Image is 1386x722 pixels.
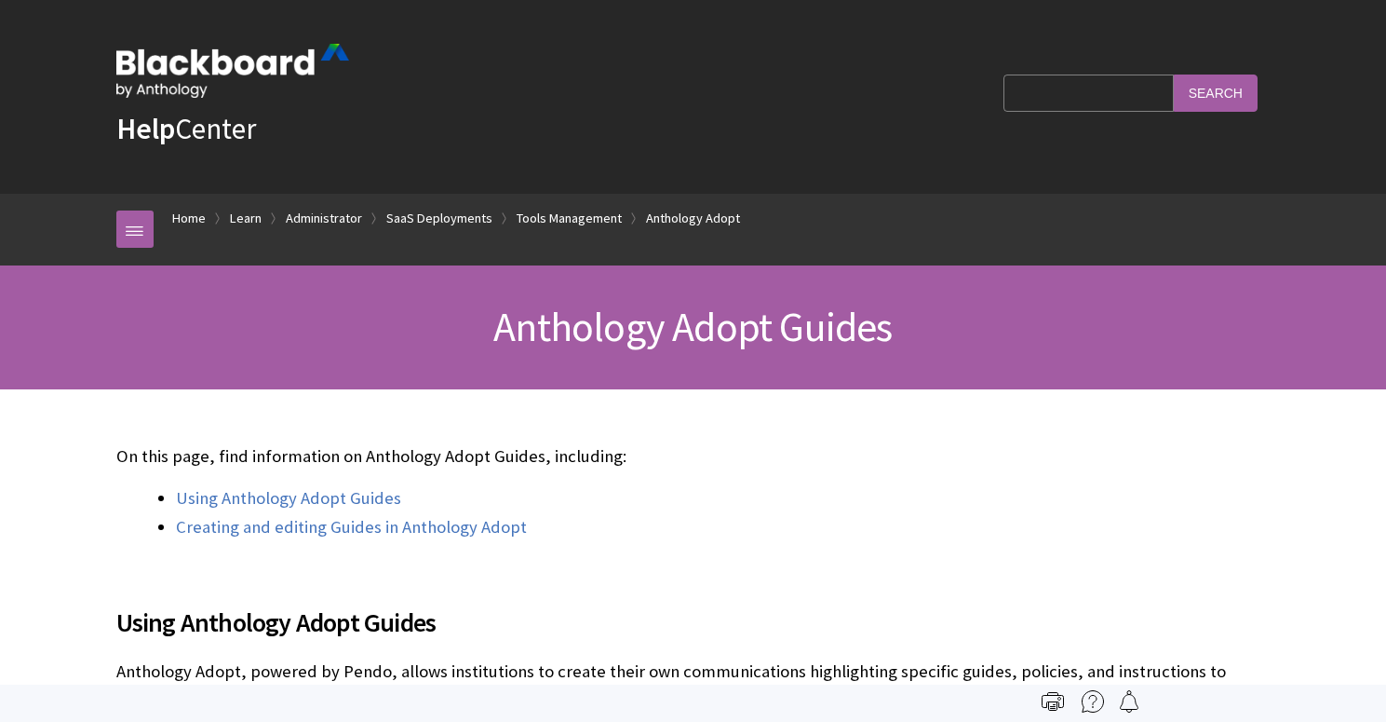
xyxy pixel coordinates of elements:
img: Blackboard by Anthology [116,44,349,98]
p: On this page, find information on Anthology Adopt Guides, including: [116,444,1271,469]
input: Search [1174,75,1258,111]
a: Anthology Adopt [646,207,740,230]
a: Creating and editing Guides in Anthology Adopt [176,516,527,538]
a: Learn [230,207,262,230]
span: Anthology Adopt Guides [493,301,892,352]
img: More help [1082,690,1104,713]
a: Administrator [286,207,362,230]
span: Using Anthology Adopt Guides [116,603,1271,642]
a: Home [172,207,206,230]
strong: Help [116,110,175,147]
a: SaaS Deployments [386,207,492,230]
p: Anthology Adopt, powered by Pendo, allows institutions to create their own communications highlig... [116,660,1271,708]
a: Using Anthology Adopt Guides [176,487,401,510]
img: Print [1042,690,1064,713]
img: Follow this page [1118,690,1140,713]
a: HelpCenter [116,110,256,147]
a: Tools Management [517,207,622,230]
